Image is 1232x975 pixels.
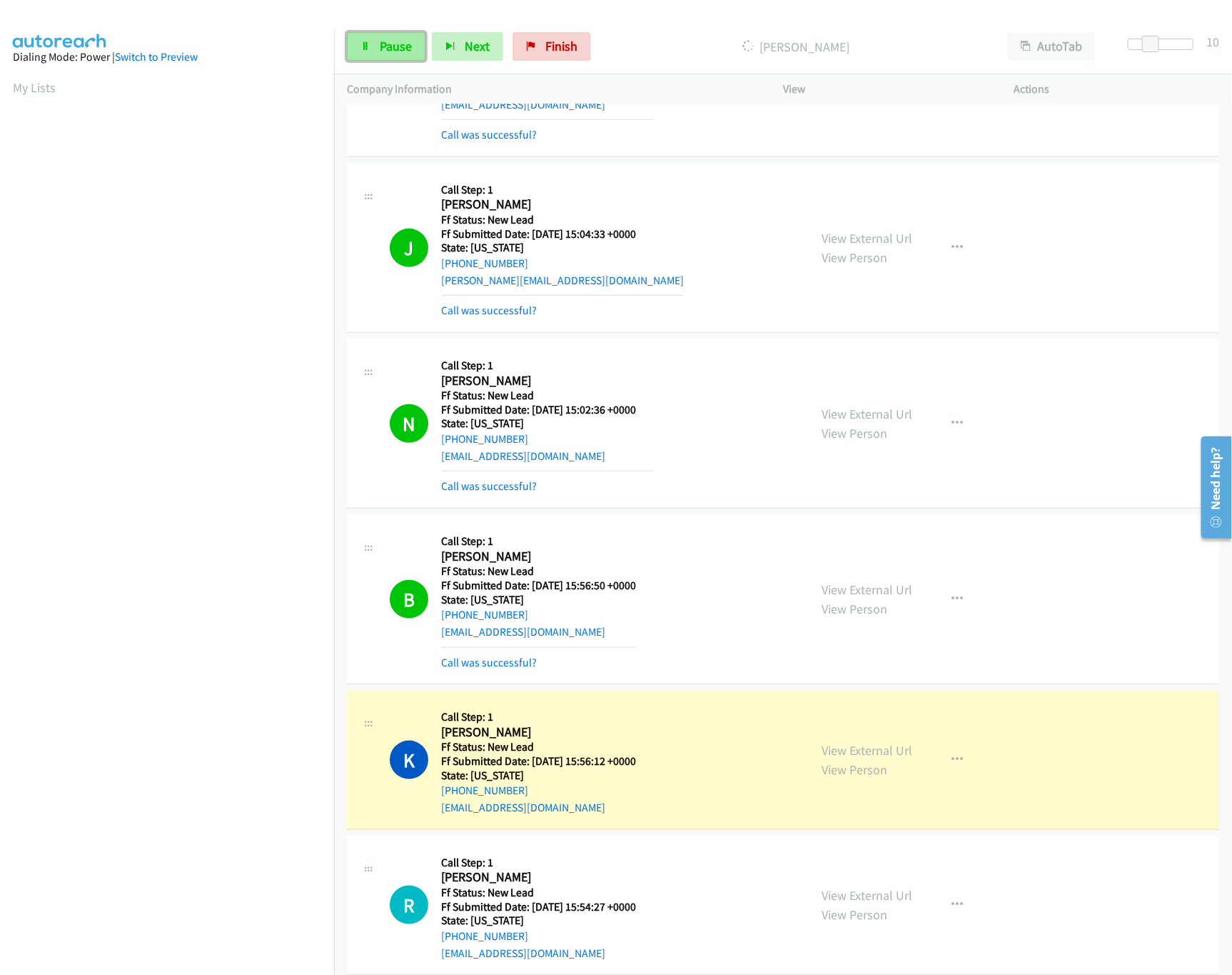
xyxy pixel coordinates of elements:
[13,49,321,66] div: Dialing Mode: Power |
[441,900,636,914] h5: Ff Submitted Date: [DATE] 15:54:27 +0000
[432,32,503,61] button: Next
[441,98,605,111] a: [EMAIL_ADDRESS][DOMAIN_NAME]
[441,724,636,741] h2: [PERSON_NAME]
[441,754,636,769] h5: Ff Submitted Date: [DATE] 15:56:12 +0000
[390,886,428,924] div: The call is yet to be attempted
[441,564,636,579] h5: Ff Status: New Lead
[441,196,654,213] h2: [PERSON_NAME]
[13,110,334,789] iframe: Dialpad
[441,869,636,886] h2: [PERSON_NAME]
[1007,32,1096,61] button: AutoTab
[390,580,428,619] h1: B
[441,241,684,255] h5: State: [US_STATE]
[441,304,537,317] a: Call was successful?
[441,479,537,493] a: Call was successful?
[441,128,537,141] a: Call was successful?
[441,274,684,287] a: [PERSON_NAME][EMAIL_ADDRESS][DOMAIN_NAME]
[441,886,636,900] h5: Ff Status: New Lead
[441,373,654,389] h2: [PERSON_NAME]
[347,81,757,98] p: Company Information
[441,403,654,417] h5: Ff Submitted Date: [DATE] 15:02:36 +0000
[822,406,912,422] a: View External Url
[822,906,887,923] a: View Person
[441,213,684,227] h5: Ff Status: New Lead
[441,710,636,724] h5: Call Step: 1
[441,183,684,197] h5: Call Step: 1
[822,601,887,617] a: View Person
[441,769,636,783] h5: State: [US_STATE]
[441,929,528,943] a: [PHONE_NUMBER]
[441,801,605,814] a: [EMAIL_ADDRESS][DOMAIN_NAME]
[441,914,636,928] h5: State: [US_STATE]
[441,534,636,549] h5: Call Step: 1
[441,740,636,754] h5: Ff Status: New Lead
[783,81,989,98] p: View
[465,38,490,54] span: Next
[441,432,528,446] a: [PHONE_NUMBER]
[441,656,537,669] a: Call was successful?
[545,38,577,54] span: Finish
[441,579,636,593] h5: Ff Submitted Date: [DATE] 15:56:50 +0000
[610,37,981,56] p: [PERSON_NAME]
[441,227,684,241] h5: Ff Submitted Date: [DATE] 15:04:33 +0000
[347,32,425,61] a: Pause
[822,249,887,266] a: View Person
[513,32,591,61] a: Finish
[441,593,636,607] h5: State: [US_STATE]
[390,229,428,267] h1: J
[390,741,428,779] h1: K
[1191,431,1232,544] iframe: Resource Center
[822,887,912,904] a: View External Url
[380,38,412,54] span: Pause
[441,256,528,270] a: [PHONE_NUMBER]
[1206,32,1219,51] div: 10
[822,581,912,598] a: View External Url
[822,425,887,441] a: View Person
[441,625,605,639] a: [EMAIL_ADDRESS][DOMAIN_NAME]
[822,761,887,778] a: View Person
[441,856,636,870] h5: Call Step: 1
[441,549,636,565] h2: [PERSON_NAME]
[390,886,428,924] h1: R
[115,50,198,64] a: Switch to Preview
[822,742,912,759] a: View External Url
[822,230,912,246] a: View External Url
[13,79,56,96] a: My Lists
[441,416,654,431] h5: State: [US_STATE]
[441,946,605,960] a: [EMAIL_ADDRESS][DOMAIN_NAME]
[1014,81,1220,98] p: Actions
[441,359,654,373] h5: Call Step: 1
[441,389,654,403] h5: Ff Status: New Lead
[441,608,528,621] a: [PHONE_NUMBER]
[441,449,605,463] a: [EMAIL_ADDRESS][DOMAIN_NAME]
[390,404,428,443] h1: N
[441,784,528,797] a: [PHONE_NUMBER]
